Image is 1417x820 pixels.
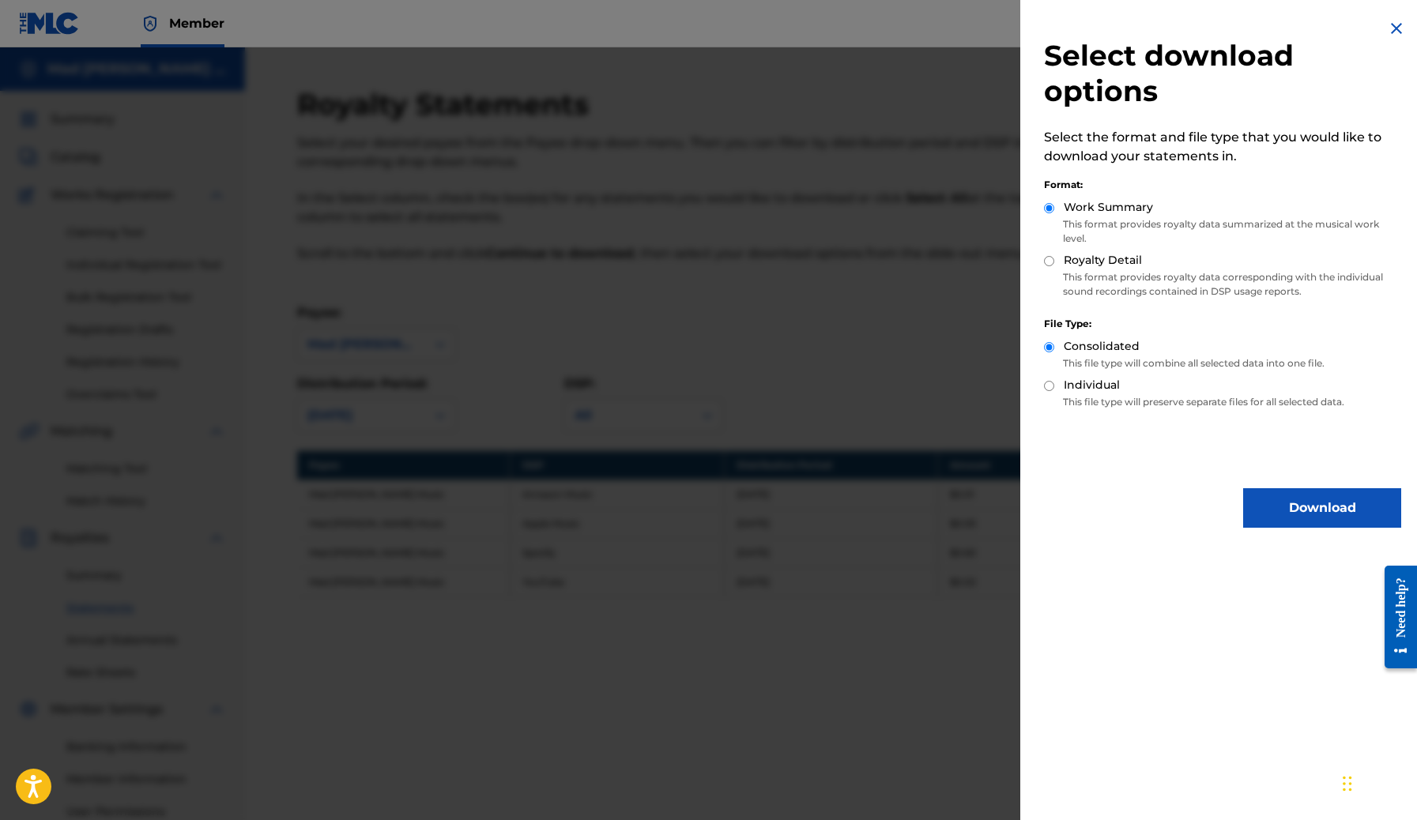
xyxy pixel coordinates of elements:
h2: Select download options [1044,38,1401,109]
div: Drag [1343,760,1352,807]
label: Individual [1064,377,1120,393]
p: Select the format and file type that you would like to download your statements in. [1044,128,1401,166]
p: This format provides royalty data summarized at the musical work level. [1044,217,1401,246]
label: Work Summary [1064,199,1153,216]
span: Member [169,14,224,32]
img: MLC Logo [19,12,80,35]
div: Format: [1044,178,1401,192]
button: Download [1243,488,1401,528]
label: Consolidated [1064,338,1140,355]
div: File Type: [1044,317,1401,331]
label: Royalty Detail [1064,252,1142,269]
img: Top Rightsholder [141,14,160,33]
p: This format provides royalty data corresponding with the individual sound recordings contained in... [1044,270,1401,299]
p: This file type will preserve separate files for all selected data. [1044,395,1401,409]
p: This file type will combine all selected data into one file. [1044,356,1401,371]
iframe: Chat Widget [1338,744,1417,820]
iframe: Resource Center [1373,554,1417,681]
